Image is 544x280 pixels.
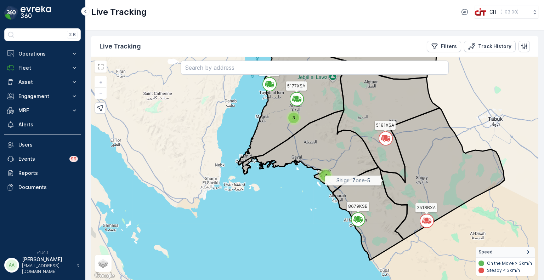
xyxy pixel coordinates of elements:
[464,41,516,52] button: Track History
[21,6,51,20] img: logo_dark-DEwI_e13.png
[476,247,535,258] summary: Speed
[6,259,17,271] div: AA
[181,61,449,75] input: Search by address
[95,61,106,72] a: View Fullscreen
[95,87,106,98] a: Zoom Out
[18,141,78,148] p: Users
[18,121,78,128] p: Alerts
[18,155,65,162] p: Events
[4,152,81,166] a: Events99
[4,138,81,152] a: Users
[95,256,111,271] a: Layers
[69,32,76,38] p: ⌘B
[100,41,141,51] p: Live Tracking
[4,61,81,75] button: Fleet
[427,41,461,52] button: Filters
[478,43,511,50] p: Track History
[22,256,73,263] p: [PERSON_NAME]
[478,249,493,255] span: Speed
[18,64,67,72] p: Fleet
[292,115,295,120] span: 3
[95,77,106,87] a: Zoom In
[4,250,81,255] span: v 1.51.1
[99,90,103,96] span: −
[4,180,81,194] a: Documents
[4,75,81,89] button: Asset
[318,168,333,183] div: 2
[441,43,457,50] p: Filters
[489,8,498,16] p: CIT
[18,50,67,57] p: Operations
[324,173,327,178] span: 2
[4,118,81,132] a: Alerts
[18,170,78,177] p: Reports
[4,166,81,180] a: Reports
[99,79,102,85] span: +
[91,6,147,18] p: Live Tracking
[18,79,67,86] p: Asset
[18,184,78,191] p: Documents
[4,89,81,103] button: Engagement
[4,256,81,274] button: AA[PERSON_NAME][EMAIL_ADDRESS][DOMAIN_NAME]
[71,156,76,162] p: 99
[475,6,538,18] button: CIT(+03:00)
[487,261,532,266] p: On the Move > 3km/h
[18,93,67,100] p: Engagement
[18,107,67,114] p: MRF
[4,47,81,61] button: Operations
[475,8,487,16] img: cit-logo_pOk6rL0.png
[487,268,520,273] p: Steady < 3km/h
[4,103,81,118] button: MRF
[4,6,18,20] img: logo
[500,9,518,15] p: ( +03:00 )
[287,111,301,125] div: 3
[22,263,73,274] p: [EMAIL_ADDRESS][DOMAIN_NAME]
